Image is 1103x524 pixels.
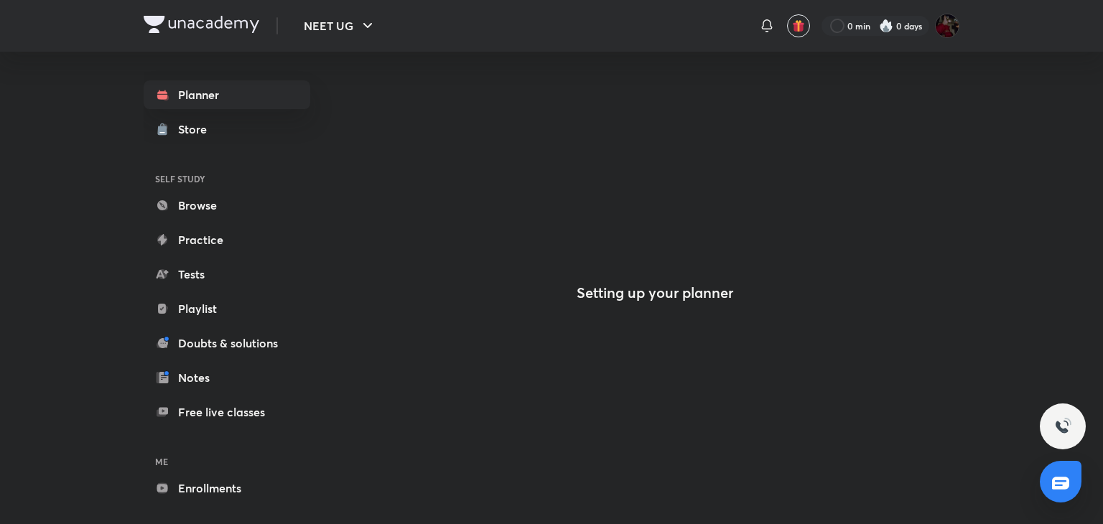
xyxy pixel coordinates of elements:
img: ttu [1054,418,1071,435]
a: Tests [144,260,310,289]
button: NEET UG [295,11,385,40]
a: Practice [144,225,310,254]
img: Company Logo [144,16,259,33]
a: Enrollments [144,474,310,502]
a: Doubts & solutions [144,329,310,357]
img: 🥰kashish🥰 Johari [935,14,959,38]
button: avatar [787,14,810,37]
a: Company Logo [144,16,259,37]
h6: ME [144,449,310,474]
img: streak [879,19,893,33]
a: Free live classes [144,398,310,426]
a: Notes [144,363,310,392]
h4: Setting up your planner [577,284,733,301]
h6: SELF STUDY [144,167,310,191]
img: avatar [792,19,805,32]
a: Store [144,115,310,144]
a: Browse [144,191,310,220]
a: Planner [144,80,310,109]
a: Playlist [144,294,310,323]
div: Store [178,121,215,138]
